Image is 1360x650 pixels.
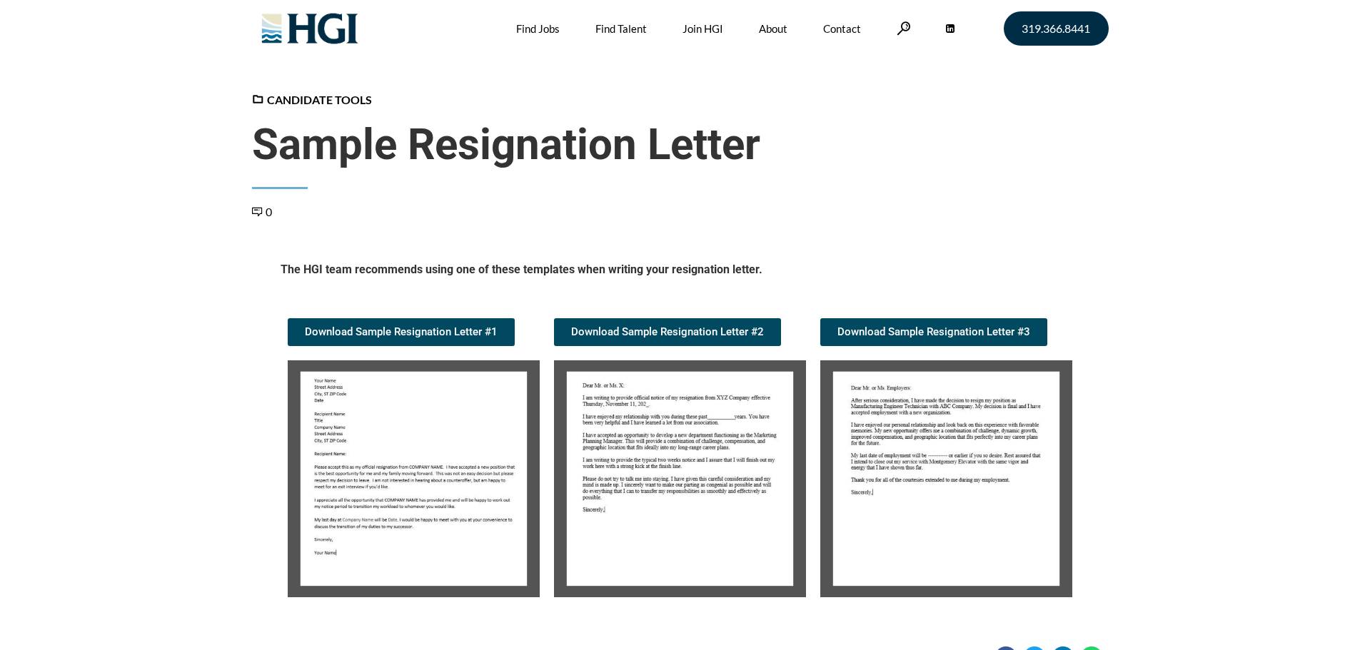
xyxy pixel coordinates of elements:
[252,119,1109,171] span: Sample Resignation Letter
[571,327,764,337] span: Download Sample Resignation Letter #2
[305,327,498,337] span: Download Sample Resignation Letter #1
[1004,11,1109,46] a: 319.366.8441
[252,93,372,106] a: Candidate Tools
[897,21,911,35] a: Search
[288,318,515,346] a: Download Sample Resignation Letter #1
[554,318,781,346] a: Download Sample Resignation Letter #2
[837,327,1030,337] span: Download Sample Resignation Letter #3
[820,318,1047,346] a: Download Sample Resignation Letter #3
[252,205,272,218] a: 0
[281,262,1080,283] h5: The HGI team recommends using one of these templates when writing your resignation letter.
[1022,23,1090,34] span: 319.366.8441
